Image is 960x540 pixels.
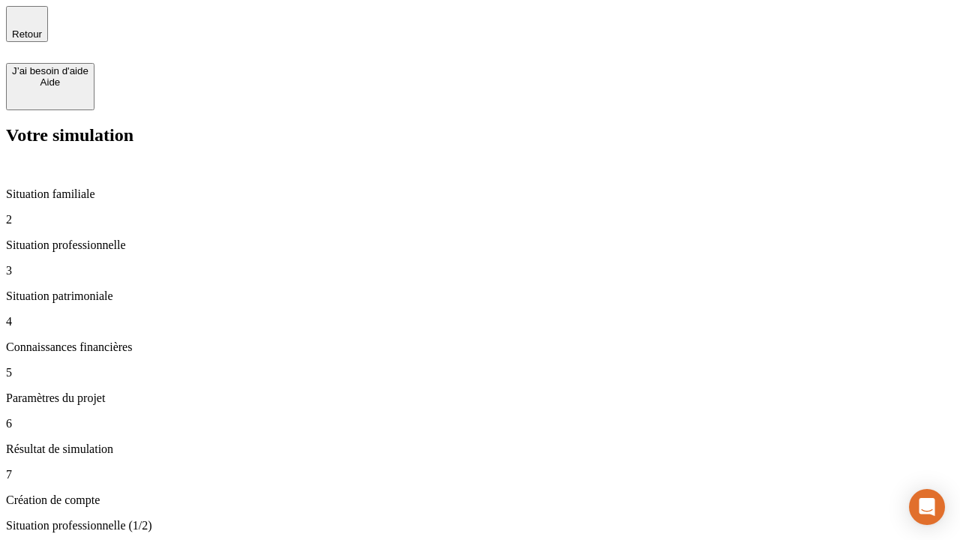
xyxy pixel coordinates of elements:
p: 3 [6,264,954,277]
p: 4 [6,315,954,328]
p: Résultat de simulation [6,442,954,456]
button: J’ai besoin d'aideAide [6,63,94,110]
div: Open Intercom Messenger [909,489,945,525]
h2: Votre simulation [6,125,954,145]
p: 6 [6,417,954,430]
p: 5 [6,366,954,379]
div: J’ai besoin d'aide [12,65,88,76]
button: Retour [6,6,48,42]
p: 7 [6,468,954,481]
p: Situation familiale [6,187,954,201]
p: Création de compte [6,493,954,507]
p: Connaissances financières [6,340,954,354]
p: Situation professionnelle [6,238,954,252]
p: 2 [6,213,954,226]
span: Retour [12,28,42,40]
p: Paramètres du projet [6,391,954,405]
p: Situation professionnelle (1/2) [6,519,954,532]
p: Situation patrimoniale [6,289,954,303]
div: Aide [12,76,88,88]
